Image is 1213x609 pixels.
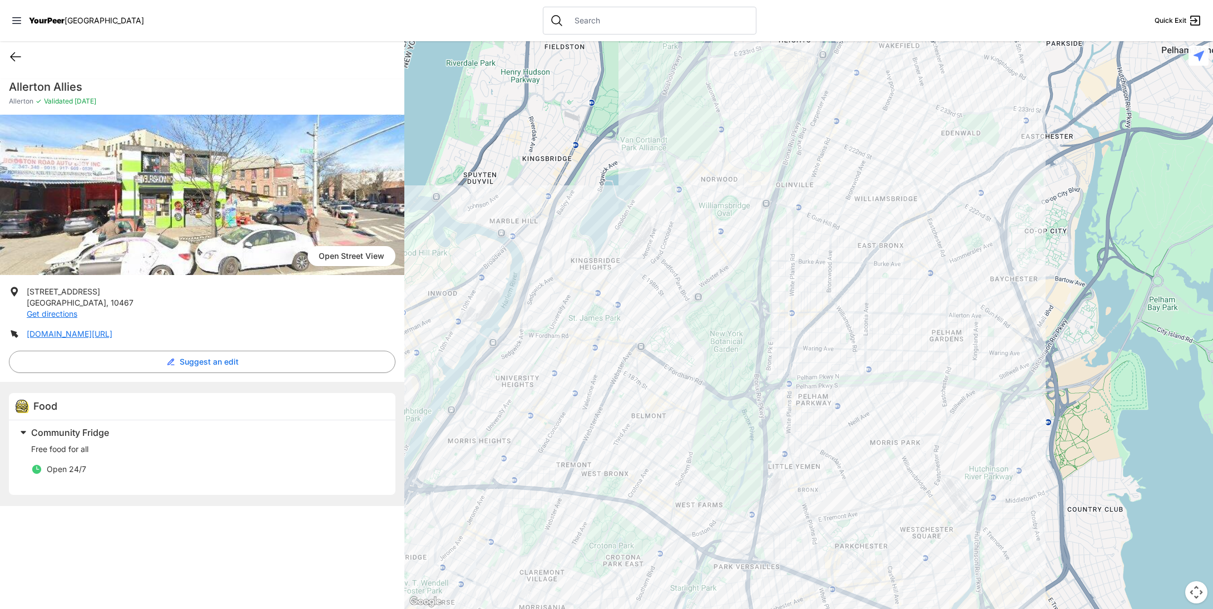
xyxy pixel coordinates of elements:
[27,287,100,296] span: [STREET_ADDRESS]
[9,97,33,106] span: Allerton
[27,298,106,307] span: [GEOGRAPHIC_DATA]
[180,356,239,367] span: Suggest an edit
[33,400,57,412] span: Food
[106,298,108,307] span: ,
[308,246,395,266] a: Open Street View
[27,329,112,338] a: [DOMAIN_NAME][URL]
[1155,14,1202,27] a: Quick Exit
[31,444,382,455] p: Free food for all
[1185,581,1207,603] button: Map camera controls
[29,17,144,24] a: YourPeer[GEOGRAPHIC_DATA]
[407,595,444,609] img: Google
[27,309,77,318] a: Get directions
[31,427,109,438] span: Community Fridge
[36,97,42,106] span: ✓
[9,79,395,95] h1: Allerton Allies
[111,298,133,307] span: 10467
[9,351,395,373] button: Suggest an edit
[73,97,96,105] span: [DATE]
[568,15,749,26] input: Search
[407,595,444,609] a: Open this area in Google Maps (opens a new window)
[44,97,73,105] span: Validated
[1155,16,1186,25] span: Quick Exit
[65,16,144,25] span: [GEOGRAPHIC_DATA]
[47,464,86,474] span: Open 24/7
[29,16,65,25] span: YourPeer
